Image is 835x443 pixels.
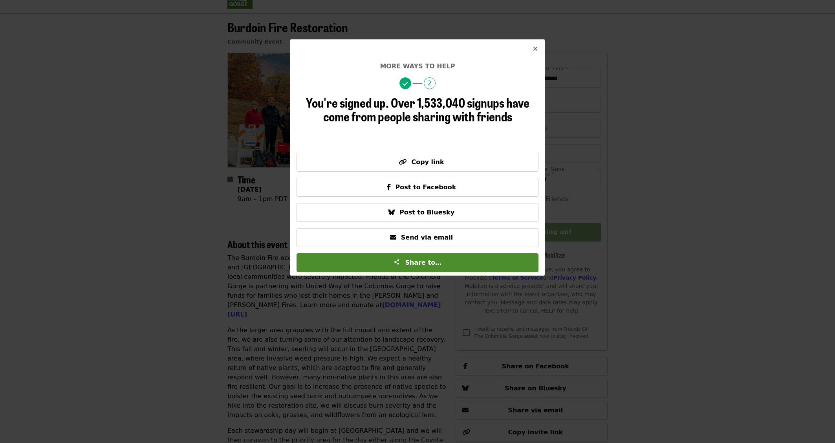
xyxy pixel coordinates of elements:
i: envelope icon [390,234,396,241]
button: Share to… [297,253,538,272]
span: 2 [424,77,436,89]
img: Share [394,259,400,265]
button: Post to Bluesky [297,203,538,222]
span: Post to Facebook [396,183,456,191]
span: Copy link [411,158,444,166]
button: Post to Facebook [297,178,538,197]
button: Send via email [297,228,538,247]
i: link icon [399,158,407,166]
span: Post to Bluesky [399,209,454,216]
span: Send via email [401,234,453,241]
span: Share to… [405,259,441,266]
i: bluesky icon [388,209,395,216]
span: You're signed up. [306,93,389,112]
button: Copy link [297,153,538,172]
i: check icon [403,80,408,88]
span: Over 1,533,040 signups have come from people sharing with friends [323,93,529,125]
button: Close [526,40,545,59]
i: times icon [533,45,538,53]
span: More ways to help [380,62,455,70]
i: facebook-f icon [387,183,391,191]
